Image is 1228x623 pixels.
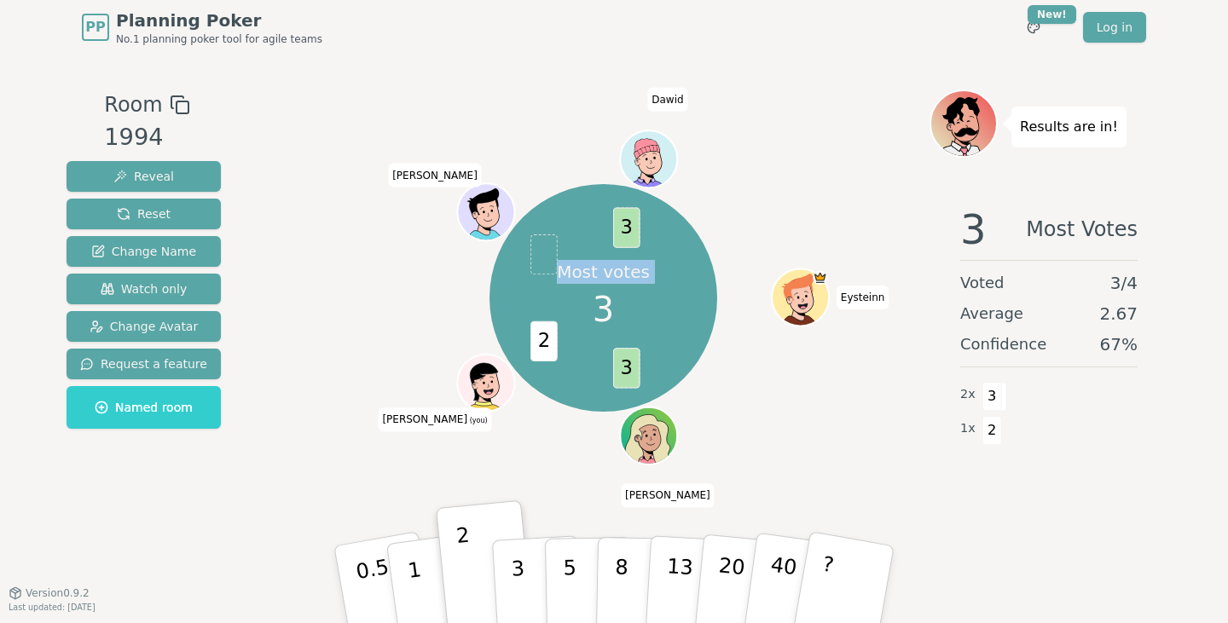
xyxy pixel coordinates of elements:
[621,484,715,508] span: Click to change your name
[80,355,207,372] span: Request a feature
[455,523,478,616] p: 2
[26,586,90,600] span: Version 0.9.2
[104,120,189,155] div: 1994
[982,382,1002,411] span: 3
[67,311,221,342] button: Change Avatar
[91,243,196,260] span: Change Name
[95,399,193,416] span: Named room
[960,385,976,404] span: 2 x
[82,9,322,46] a: PPPlanning PokerNo.1 planning poker tool for agile teams
[1020,115,1118,139] p: Results are in!
[113,168,174,185] span: Reveal
[67,386,221,429] button: Named room
[960,302,1023,326] span: Average
[9,603,96,612] span: Last updated: [DATE]
[613,348,640,388] span: 3
[116,9,322,32] span: Planning Poker
[67,274,221,304] button: Watch only
[960,209,987,250] span: 3
[388,164,482,187] span: Click to change your name
[467,418,488,425] span: (you)
[90,318,199,335] span: Change Avatar
[593,284,614,335] span: 3
[101,280,188,297] span: Watch only
[1026,209,1138,250] span: Most Votes
[1099,302,1138,326] span: 2.67
[530,321,558,361] span: 2
[647,88,687,112] span: Click to change your name
[67,199,221,229] button: Reset
[1100,332,1138,356] span: 67 %
[1083,12,1146,43] a: Log in
[85,17,105,37] span: PP
[104,89,162,120] span: Room
[1028,5,1076,24] div: New!
[960,271,1005,295] span: Voted
[67,349,221,379] button: Request a feature
[67,161,221,192] button: Reveal
[378,408,491,432] span: Click to change your name
[960,419,976,438] span: 1 x
[613,207,640,247] span: 3
[960,332,1046,356] span: Confidence
[1110,271,1138,295] span: 3 / 4
[67,236,221,267] button: Change Name
[557,260,650,284] p: Most votes
[117,205,171,222] span: Reset
[1018,12,1049,43] button: New!
[9,586,90,600] button: Version0.9.2
[116,32,322,46] span: No.1 planning poker tool for agile teams
[459,356,513,410] button: Click to change your avatar
[837,286,889,309] span: Click to change your name
[982,416,1002,445] span: 2
[813,271,827,286] span: Eysteinn is the host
